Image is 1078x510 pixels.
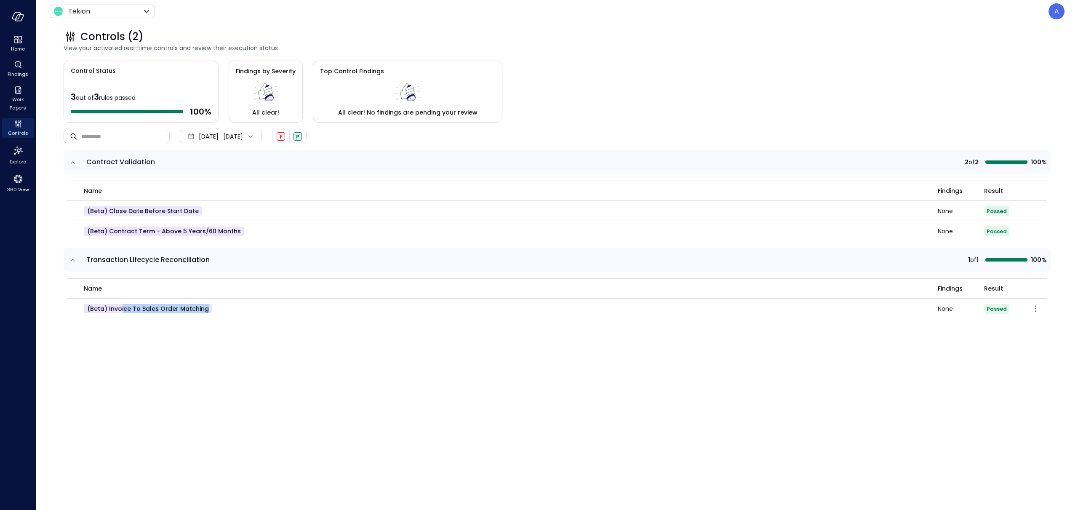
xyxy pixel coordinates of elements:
[84,227,244,236] p: (beta) Contract Term - Above 5 Years/60 Months
[64,43,1051,53] span: View your activated real-time controls and review their execution status
[2,172,34,195] div: 360 View
[968,255,970,264] span: 1
[99,93,136,102] span: rules passed
[965,158,969,167] span: 2
[277,132,285,141] div: Failed
[199,132,219,141] span: [DATE]
[938,208,984,214] div: None
[938,284,963,293] span: Findings
[8,70,28,78] span: Findings
[10,158,26,166] span: Explore
[71,91,76,103] span: 3
[2,118,34,138] div: Controls
[987,228,1007,235] span: Passed
[5,95,31,112] span: Work Papers
[2,59,34,79] div: Findings
[236,67,296,75] span: Findings by Severity
[938,186,963,195] span: Findings
[84,304,212,313] p: (beta) Invoice to Sales Order Matching
[984,186,1003,195] span: Result
[987,208,1007,215] span: Passed
[69,256,77,264] button: expand row
[64,61,116,75] span: Control Status
[2,84,34,113] div: Work Papers
[969,158,975,167] span: of
[338,108,478,117] span: All clear! No findings are pending your review
[1031,255,1046,264] span: 100%
[938,228,984,234] div: None
[94,91,99,103] span: 3
[1054,6,1059,16] p: A
[977,255,979,264] span: 1
[53,6,63,16] img: Icon
[975,158,979,167] span: 2
[8,129,28,137] span: Controls
[938,306,984,312] div: None
[86,157,155,167] span: Contract Validation
[84,206,202,216] p: (beta) Close Date before Start Date
[69,158,77,167] button: expand row
[2,143,34,167] div: Explore
[987,305,1007,312] span: Passed
[86,255,210,264] span: Transaction Lifecycle Reconciliation
[1031,158,1046,167] span: 100%
[984,284,1003,293] span: Result
[68,6,90,16] p: Tekion
[296,133,299,140] span: P
[2,34,34,54] div: Home
[76,93,94,102] span: out of
[970,255,977,264] span: of
[280,133,283,140] span: F
[320,67,384,75] span: Top Control Findings
[84,284,102,293] span: name
[190,106,211,117] span: 100 %
[80,30,144,43] span: Controls (2)
[7,185,29,194] span: 360 View
[294,132,302,141] div: Passed
[11,45,25,53] span: Home
[1049,3,1065,19] div: Avi Brandwain
[252,108,279,117] span: All clear!
[84,186,102,195] span: name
